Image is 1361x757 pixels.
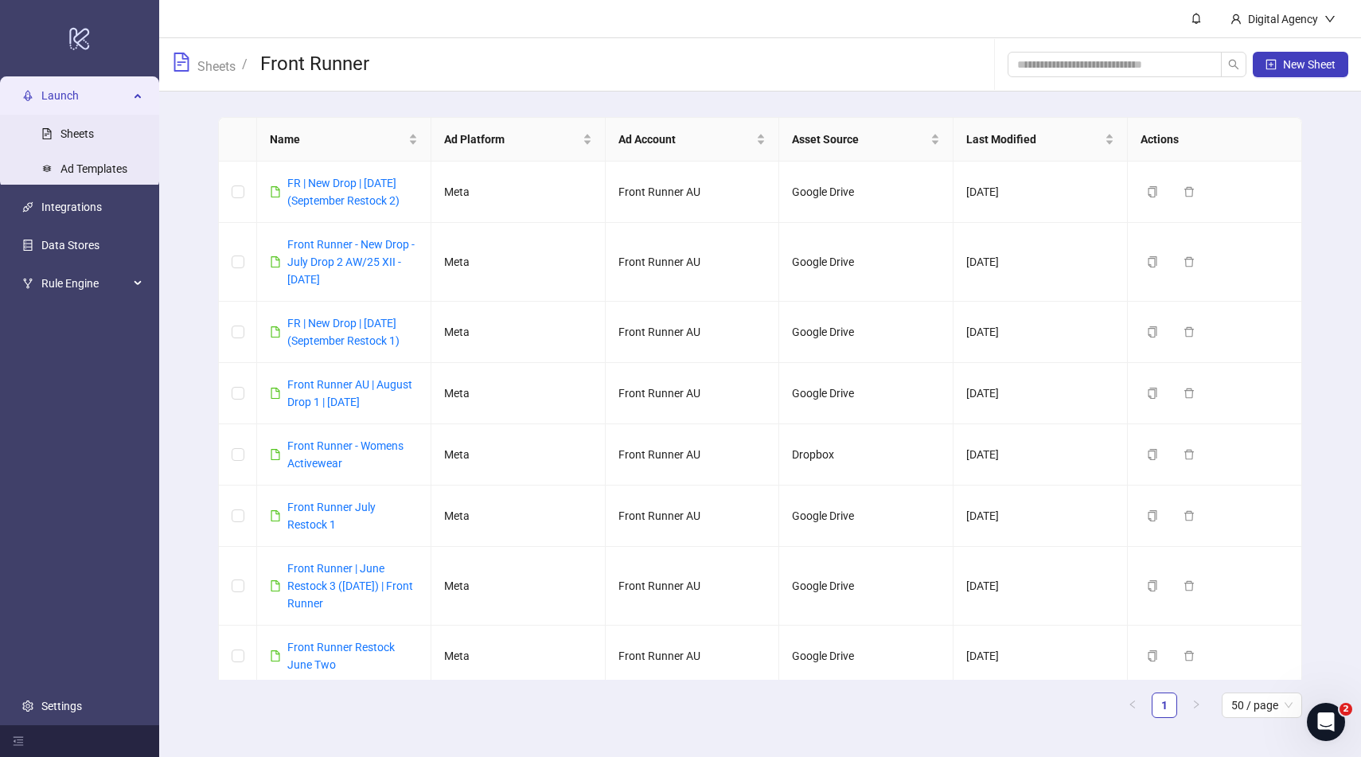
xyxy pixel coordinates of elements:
[1147,326,1158,338] span: copy
[431,486,606,547] td: Meta
[270,256,281,267] span: file
[431,547,606,626] td: Meta
[606,486,780,547] td: Front Runner AU
[792,131,927,148] span: Asset Source
[779,223,953,302] td: Google Drive
[779,424,953,486] td: Dropbox
[1230,14,1242,25] span: user
[779,302,953,363] td: Google Drive
[606,118,780,162] th: Ad Account
[431,223,606,302] td: Meta
[779,363,953,424] td: Google Drive
[1184,449,1195,460] span: delete
[1184,388,1195,399] span: delete
[287,378,412,408] a: Front Runner AU | August Drop 1 | [DATE]
[953,162,1128,223] td: [DATE]
[953,363,1128,424] td: [DATE]
[1152,693,1177,718] li: 1
[60,162,127,175] a: Ad Templates
[1191,13,1202,24] span: bell
[270,131,405,148] span: Name
[1242,10,1324,28] div: Digital Agency
[1191,700,1201,709] span: right
[1184,693,1209,718] li: Next Page
[1128,700,1137,709] span: left
[1147,510,1158,521] span: copy
[270,186,281,197] span: file
[431,424,606,486] td: Meta
[1184,693,1209,718] button: right
[431,162,606,223] td: Meta
[1120,693,1145,718] li: Previous Page
[287,177,400,207] a: FR | New Drop | [DATE] (September Restock 2)
[1222,693,1302,718] div: Page Size
[779,626,953,687] td: Google Drive
[287,501,376,531] a: Front Runner July Restock 1
[1184,510,1195,521] span: delete
[22,278,33,289] span: fork
[260,52,369,77] h3: Front Runner
[779,486,953,547] td: Google Drive
[270,388,281,399] span: file
[431,626,606,687] td: Meta
[953,486,1128,547] td: [DATE]
[779,547,953,626] td: Google Drive
[270,449,281,460] span: file
[953,547,1128,626] td: [DATE]
[1283,58,1336,71] span: New Sheet
[618,131,754,148] span: Ad Account
[287,317,400,347] a: FR | New Drop | [DATE] (September Restock 1)
[1253,52,1348,77] button: New Sheet
[257,118,431,162] th: Name
[606,363,780,424] td: Front Runner AU
[953,302,1128,363] td: [DATE]
[606,547,780,626] td: Front Runner AU
[270,580,281,591] span: file
[1340,703,1352,716] span: 2
[1307,703,1345,741] iframe: Intercom live chat
[1228,59,1239,70] span: search
[1147,388,1158,399] span: copy
[1147,256,1158,267] span: copy
[1265,59,1277,70] span: plus-square
[41,80,129,111] span: Launch
[287,439,404,470] a: Front Runner - Womens Activewear
[1147,449,1158,460] span: copy
[1120,693,1145,718] button: left
[60,127,94,140] a: Sheets
[41,700,82,712] a: Settings
[194,57,239,74] a: Sheets
[779,162,953,223] td: Google Drive
[270,326,281,338] span: file
[966,131,1102,148] span: Last Modified
[270,510,281,521] span: file
[1184,650,1195,661] span: delete
[1147,650,1158,661] span: copy
[1184,186,1195,197] span: delete
[431,302,606,363] td: Meta
[22,90,33,101] span: rocket
[287,641,395,671] a: Front Runner Restock June Two
[779,118,953,162] th: Asset Source
[444,131,579,148] span: Ad Platform
[13,736,24,747] span: menu-fold
[1147,186,1158,197] span: copy
[953,626,1128,687] td: [DATE]
[606,626,780,687] td: Front Runner AU
[1152,693,1176,717] a: 1
[431,118,606,162] th: Ad Platform
[953,118,1128,162] th: Last Modified
[1184,580,1195,591] span: delete
[172,53,191,72] span: file-text
[1324,14,1336,25] span: down
[1231,693,1293,717] span: 50 / page
[431,363,606,424] td: Meta
[41,239,99,252] a: Data Stores
[41,201,102,213] a: Integrations
[287,238,415,286] a: Front Runner - New Drop - July Drop 2 AW/25 XII - [DATE]
[270,650,281,661] span: file
[606,302,780,363] td: Front Runner AU
[1128,118,1302,162] th: Actions
[1147,580,1158,591] span: copy
[242,52,248,77] li: /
